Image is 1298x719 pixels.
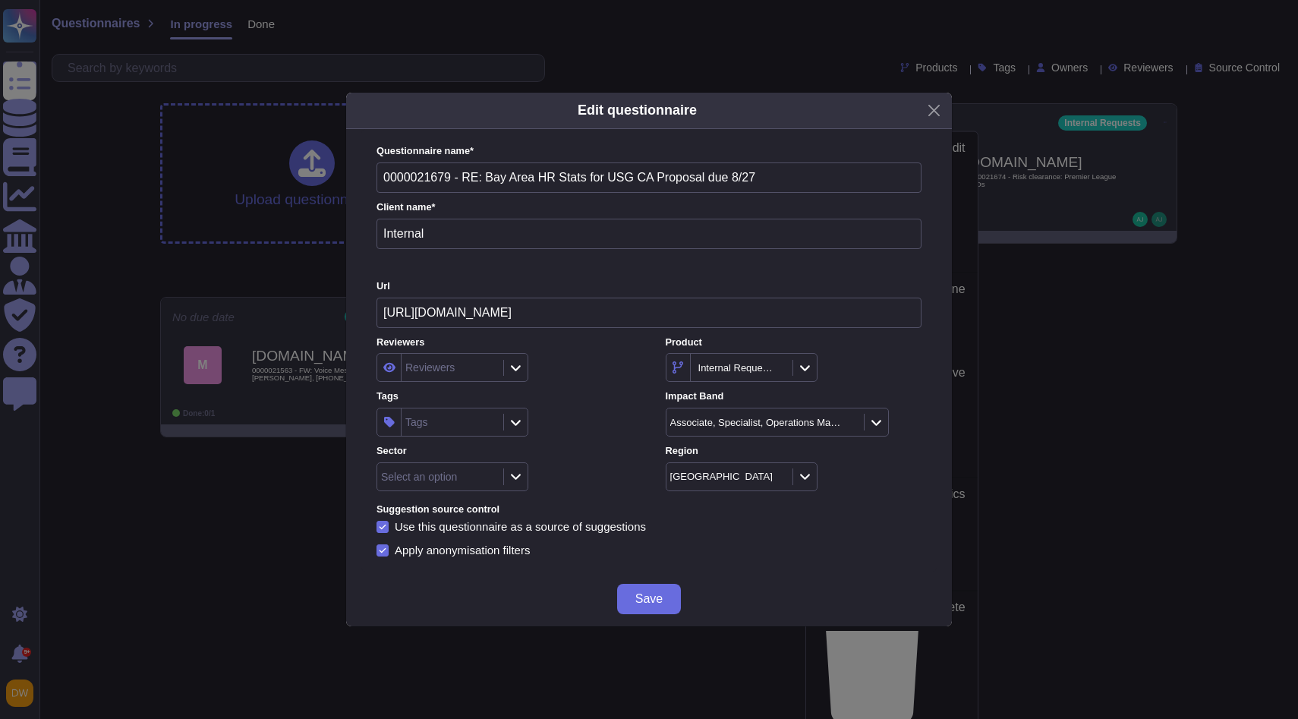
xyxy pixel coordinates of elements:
label: Questionnaire name [376,147,922,156]
input: Online platform url [376,298,922,328]
label: Tags [376,392,632,402]
div: Tags [405,417,428,427]
div: Apply anonymisation filters [395,544,533,556]
label: Impact Band [666,392,922,402]
label: Client name [376,203,922,213]
button: Save [617,584,681,614]
button: Close [922,99,946,122]
div: [GEOGRAPHIC_DATA] [670,471,773,481]
input: Enter company name of the client [376,219,922,249]
div: Internal Requests [698,363,773,373]
label: Reviewers [376,338,632,348]
h5: Edit questionnaire [578,100,697,121]
input: Enter questionnaire name [376,162,922,193]
div: Select an option [381,471,457,482]
label: Suggestion source control [376,505,922,515]
div: Reviewers [405,362,455,373]
label: Url [376,282,922,292]
div: Use this questionnaire as a source of suggestions [395,521,646,532]
label: Product [666,338,922,348]
label: Region [666,446,922,456]
label: Sector [376,446,632,456]
div: Associate, Specialist, Operations Manager [670,418,845,427]
span: Save [635,593,663,605]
